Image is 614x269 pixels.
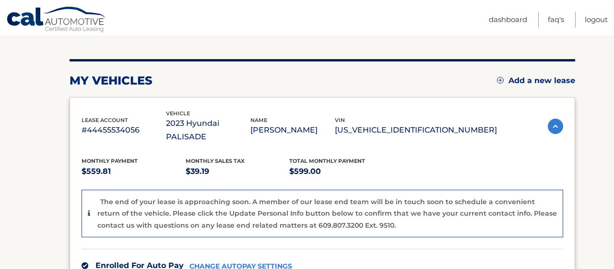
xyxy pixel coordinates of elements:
[166,117,250,144] p: 2023 Hyundai PALISADE
[82,165,186,178] p: $559.81
[497,76,575,86] a: Add a new lease
[250,123,335,137] p: [PERSON_NAME]
[70,73,153,88] h2: my vehicles
[289,158,365,164] span: Total Monthly Payment
[97,197,557,230] p: The end of your lease is approaching soon. A member of our lease end team will be in touch soon t...
[186,158,245,164] span: Monthly sales Tax
[548,12,564,27] a: FAQ's
[548,119,563,134] img: accordion-active.svg
[250,117,267,123] span: name
[82,117,128,123] span: lease account
[289,165,393,178] p: $599.00
[489,12,527,27] a: Dashboard
[585,12,608,27] a: Logout
[166,110,190,117] span: vehicle
[6,6,107,34] a: Cal Automotive
[82,262,88,269] img: check.svg
[335,117,345,123] span: vin
[335,123,497,137] p: [US_VEHICLE_IDENTIFICATION_NUMBER]
[497,77,504,84] img: add.svg
[82,158,138,164] span: Monthly Payment
[82,123,166,137] p: #44455534056
[186,165,290,178] p: $39.19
